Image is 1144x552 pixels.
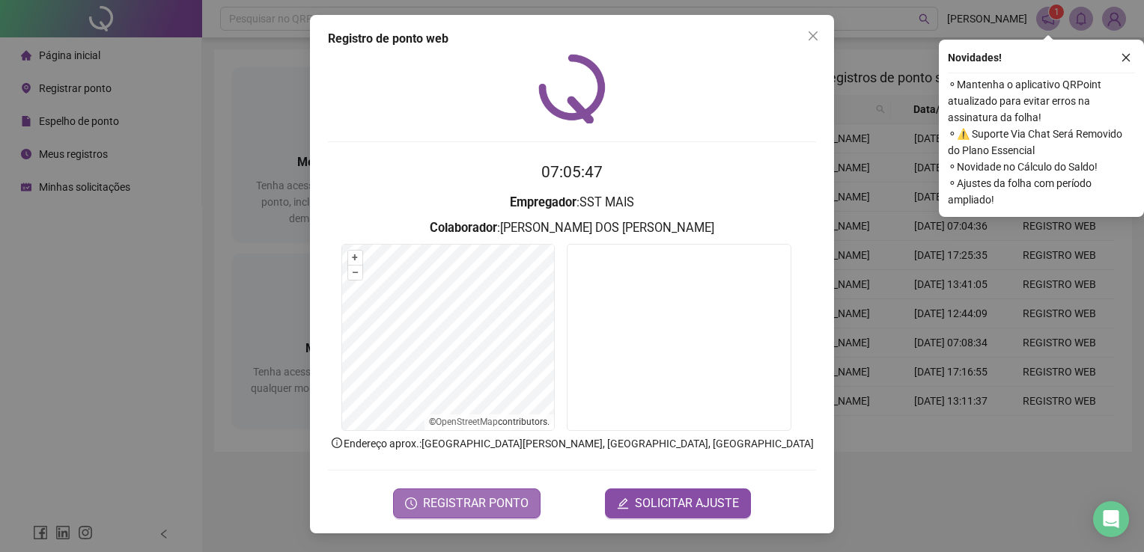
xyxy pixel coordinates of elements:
time: 07:05:47 [541,163,603,181]
div: Registro de ponto web [328,30,816,48]
strong: Colaborador [430,221,497,235]
li: © contributors. [429,417,550,427]
span: edit [617,497,629,509]
p: Endereço aprox. : [GEOGRAPHIC_DATA][PERSON_NAME], [GEOGRAPHIC_DATA], [GEOGRAPHIC_DATA] [328,435,816,452]
a: OpenStreetMap [436,417,498,427]
button: Close [801,24,825,48]
button: – [348,266,362,280]
span: ⚬ Ajustes da folha com período ampliado! [948,175,1135,208]
button: + [348,251,362,265]
span: SOLICITAR AJUSTE [635,494,739,512]
span: ⚬ Mantenha o aplicativo QRPoint atualizado para evitar erros na assinatura da folha! [948,76,1135,126]
img: QRPoint [538,54,606,123]
span: ⚬ Novidade no Cálculo do Saldo! [948,159,1135,175]
h3: : [PERSON_NAME] DOS [PERSON_NAME] [328,218,816,238]
strong: Empregador [510,195,576,209]
span: clock-circle [405,497,417,509]
span: ⚬ ⚠️ Suporte Via Chat Será Removido do Plano Essencial [948,126,1135,159]
span: REGISTRAR PONTO [423,494,529,512]
span: close [807,30,819,42]
h3: : SST MAIS [328,193,816,212]
button: editSOLICITAR AJUSTE [605,488,751,518]
div: Open Intercom Messenger [1093,501,1129,537]
span: Novidades ! [948,49,1002,66]
span: close [1121,52,1131,63]
button: REGISTRAR PONTO [393,488,541,518]
span: info-circle [330,436,344,450]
